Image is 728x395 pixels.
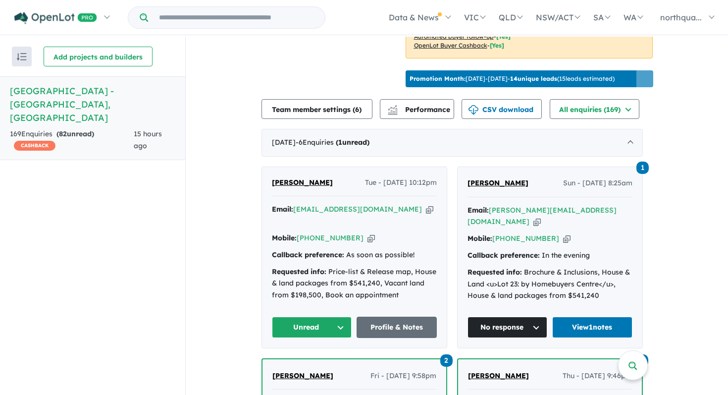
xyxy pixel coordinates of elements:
span: 15 hours ago [134,129,162,150]
strong: ( unread) [336,138,369,147]
a: [EMAIL_ADDRESS][DOMAIN_NAME] [293,205,422,214]
a: [PHONE_NUMBER] [297,233,364,242]
a: 1 [636,161,649,174]
a: [PERSON_NAME] [272,370,333,382]
span: Tue - [DATE] 10:12pm [365,177,437,189]
h5: [GEOGRAPHIC_DATA] - [GEOGRAPHIC_DATA] , [GEOGRAPHIC_DATA] [10,84,175,124]
span: 1 [636,162,649,174]
a: 2 [440,353,453,366]
a: Profile & Notes [357,317,437,338]
a: [PERSON_NAME] [468,370,529,382]
span: 2 [440,354,453,367]
div: Brochure & Inclusions, House & Land <u>Lot 23: by Homebuyers Centre</u>, House & land packages fr... [468,267,632,302]
img: bar-chart.svg [388,108,398,114]
p: [DATE] - [DATE] - ( 15 leads estimated) [410,74,615,83]
strong: Email: [468,206,489,215]
strong: Callback preference: [468,251,540,260]
strong: Mobile: [272,233,297,242]
button: Copy [367,233,375,243]
img: download icon [468,105,478,115]
span: [PERSON_NAME] [468,178,528,187]
button: No response [468,317,548,338]
span: [Yes] [490,42,504,49]
span: 82 [59,129,67,138]
div: Price-list & Release map, House & land packages from $541,240, Vacant land from $198,500, Book an... [272,266,437,301]
img: Openlot PRO Logo White [14,12,97,24]
strong: Mobile: [468,234,492,243]
span: Thu - [DATE] 9:46pm [563,370,632,382]
div: As soon as possible! [272,249,437,261]
span: Fri - [DATE] 9:58pm [370,370,436,382]
input: Try estate name, suburb, builder or developer [150,7,323,28]
span: - 6 Enquir ies [296,138,369,147]
span: Sun - [DATE] 8:25am [563,177,632,189]
b: Promotion Month: [410,75,466,82]
span: [PERSON_NAME] [272,371,333,380]
span: [PERSON_NAME] [468,371,529,380]
b: 14 unique leads [510,75,557,82]
a: [PERSON_NAME] [272,177,333,189]
a: [PHONE_NUMBER] [492,234,559,243]
a: [PERSON_NAME][EMAIL_ADDRESS][DOMAIN_NAME] [468,206,617,226]
button: Performance [380,99,454,119]
button: Copy [426,204,433,215]
button: Team member settings (6) [261,99,372,119]
strong: Requested info: [468,268,522,277]
strong: Email: [272,205,293,214]
span: Performance [389,105,450,114]
u: Automated buyer follow-up [414,33,494,40]
div: In the evening [468,250,632,262]
a: View1notes [552,317,632,338]
strong: Callback preference: [272,250,344,259]
span: northqua... [660,12,702,22]
button: Copy [533,217,541,227]
button: Copy [563,233,571,244]
span: [PERSON_NAME] [272,178,333,187]
strong: ( unread) [56,129,94,138]
button: CSV download [462,99,542,119]
button: Add projects and builders [44,47,153,66]
div: [DATE] [261,129,643,157]
img: line-chart.svg [388,105,397,111]
img: sort.svg [17,53,27,60]
div: 169 Enquir ies [10,128,134,152]
strong: Requested info: [272,267,326,276]
span: CASHBACK [14,141,55,151]
button: All enquiries (169) [550,99,639,119]
u: OpenLot Buyer Cashback [414,42,487,49]
span: 6 [355,105,359,114]
span: [Yes] [496,33,511,40]
a: [PERSON_NAME] [468,177,528,189]
button: Unread [272,317,352,338]
span: 1 [338,138,342,147]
